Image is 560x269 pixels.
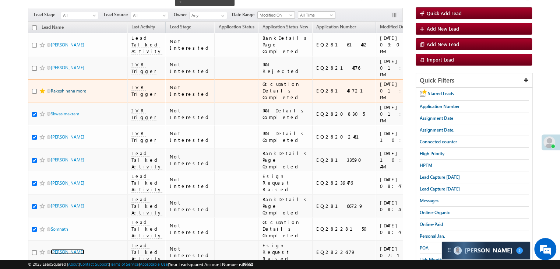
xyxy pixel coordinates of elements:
[51,88,86,94] a: Rakesh nana more
[169,262,253,267] span: Your Leadsquared Account Number is
[420,127,454,133] span: Assignment Date.
[51,180,84,186] a: [PERSON_NAME]
[420,198,439,203] span: Messages
[316,24,356,29] span: Application Number
[61,12,96,19] span: All
[80,262,109,266] a: Contact Support
[131,61,156,74] span: IVR Trigger
[131,12,168,19] a: All
[262,35,309,55] div: BankDetails Page Completed
[262,61,309,74] div: PAN Rejected
[32,25,37,30] input: Check all records
[51,226,68,232] a: Somnath
[313,23,360,32] a: Application Number
[380,35,423,55] div: [DATE] 03:00 PM
[121,4,138,21] div: Minimize live chat window
[380,222,423,235] div: [DATE] 08:47 AM
[420,257,442,262] span: This Month
[262,219,309,239] div: Occupation Details Completed
[34,11,61,18] span: Lead Stage
[170,130,211,143] div: Not Interested
[380,150,423,170] div: [DATE] 10:02 AM
[316,133,373,140] div: EQ28202461
[38,23,67,33] a: Lead Name
[420,233,445,239] span: Personal Jan.
[298,11,335,19] a: All Time
[420,210,450,215] span: Online-Organic
[170,222,211,235] div: Not Interested
[427,10,462,16] span: Quick Add Lead
[215,23,258,32] a: Application Status
[262,173,309,193] div: Esign Request Raised
[218,24,254,29] span: Application Status
[427,25,459,32] span: Add New Lead
[428,91,454,96] span: Starred Leads
[131,196,162,216] span: Lead Talked Activity
[131,150,162,170] span: Lead Talked Activity
[242,262,253,267] span: 39660
[420,245,429,251] span: POA
[420,139,457,144] span: Connected counter
[316,87,373,94] div: EQ28148721
[380,130,423,143] div: [DATE] 10:49 AM
[170,176,211,189] div: Not Interested
[190,12,227,19] input: Type to Search
[13,39,31,48] img: d_60004797649_company_0_60004797649
[380,245,423,259] div: [DATE] 07:15 PM
[28,261,253,268] span: © 2025 LeadSquared | | | | |
[376,23,408,32] a: Modified On
[51,249,84,255] a: [PERSON_NAME]
[262,24,308,29] span: Application Status New
[316,203,373,209] div: EQ28166729
[441,241,531,260] div: carter-dragCarter[PERSON_NAME]2
[140,262,168,266] a: Acceptable Use
[298,12,333,18] span: All Time
[427,56,454,63] span: Import Lead
[128,23,159,32] a: Last Activity
[170,245,211,259] div: Not Interested
[61,12,98,19] a: All
[170,24,191,29] span: Lead Stage
[51,111,79,116] a: Skwasimakram
[51,65,84,70] a: [PERSON_NAME]
[104,11,131,18] span: Lead Source
[170,38,211,51] div: Not Interested
[170,84,211,97] div: Not Interested
[316,41,373,48] div: EQ28161462
[262,196,309,216] div: BankDetails Page Completed
[131,35,162,55] span: Lead Talked Activity
[262,107,309,120] div: PAN Details Completed
[380,199,423,213] div: [DATE] 08:47 AM
[262,150,309,170] div: BankDetails Page Completed
[420,163,432,168] span: HPTM
[110,262,139,266] a: Terms of Service
[131,84,156,97] span: IVR Trigger
[38,39,124,48] div: Chat with us now
[262,81,309,101] div: Occupation Details Completed
[420,174,460,180] span: Lead Capture [DATE]
[174,11,190,18] span: Owner
[420,151,444,156] span: High Priority
[51,134,84,140] a: [PERSON_NAME]
[217,12,226,20] a: Show All Items
[316,157,373,163] div: EQ28133590
[446,247,452,253] img: carter-drag
[420,115,453,121] span: Assignment Date
[100,212,134,221] em: Start Chat
[420,104,459,109] span: Application Number
[380,176,423,189] div: [DATE] 08:47 AM
[10,68,134,205] textarea: Type your message and hit 'Enter'
[170,199,211,213] div: Not Interested
[258,23,311,32] a: Application Status New
[380,58,423,78] div: [DATE] 01:42 PM
[257,11,295,19] a: Modified On
[380,81,423,101] div: [DATE] 01:26 PM
[131,242,162,262] span: Lead Talked Activity
[258,12,293,18] span: Modified On
[380,104,423,124] div: [DATE] 01:12 PM
[516,247,523,254] span: 2
[316,179,373,186] div: EQ28239476
[427,41,459,47] span: Add New Lead
[170,153,211,167] div: Not Interested
[51,157,84,163] a: [PERSON_NAME]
